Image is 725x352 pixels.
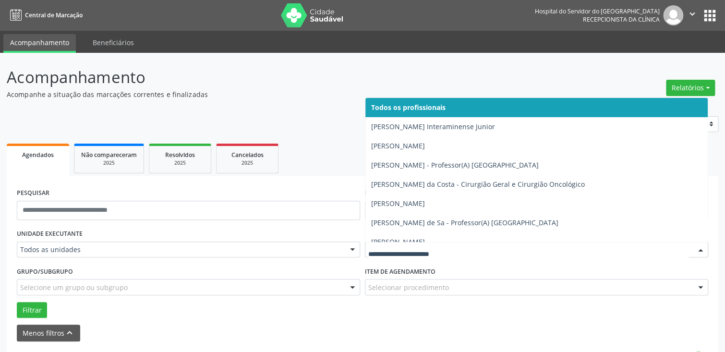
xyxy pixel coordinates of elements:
[371,237,425,246] span: [PERSON_NAME]
[7,7,83,23] a: Central de Marcação
[25,11,83,19] span: Central de Marcação
[371,141,425,150] span: [PERSON_NAME]
[231,151,264,159] span: Cancelados
[156,159,204,167] div: 2025
[7,89,505,99] p: Acompanhe a situação das marcações correntes e finalizadas
[7,65,505,89] p: Acompanhamento
[223,159,271,167] div: 2025
[687,9,698,19] i: 
[17,186,49,201] label: PESQUISAR
[165,151,195,159] span: Resolvidos
[371,160,539,170] span: [PERSON_NAME] - Professor(A) [GEOGRAPHIC_DATA]
[368,282,449,292] span: Selecionar procedimento
[64,328,75,338] i: keyboard_arrow_up
[365,264,435,279] label: Item de agendamento
[663,5,683,25] img: img
[3,34,76,53] a: Acompanhamento
[583,15,660,24] span: Recepcionista da clínica
[17,302,47,318] button: Filtrar
[371,199,425,208] span: [PERSON_NAME]
[371,180,585,189] span: [PERSON_NAME] da Costa - Cirurgião Geral e Cirurgião Oncológico
[22,151,54,159] span: Agendados
[20,282,128,292] span: Selecione um grupo ou subgrupo
[371,218,558,227] span: [PERSON_NAME] de Sa - Professor(A) [GEOGRAPHIC_DATA]
[81,159,137,167] div: 2025
[17,227,83,242] label: UNIDADE EXECUTANTE
[17,325,80,341] button: Menos filtroskeyboard_arrow_up
[666,80,715,96] button: Relatórios
[683,5,701,25] button: 
[371,122,495,131] span: [PERSON_NAME] Interaminense Junior
[701,7,718,24] button: apps
[86,34,141,51] a: Beneficiários
[81,151,137,159] span: Não compareceram
[535,7,660,15] div: Hospital do Servidor do [GEOGRAPHIC_DATA]
[17,264,73,279] label: Grupo/Subgrupo
[371,103,446,112] span: Todos os profissionais
[20,245,340,255] span: Todos as unidades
